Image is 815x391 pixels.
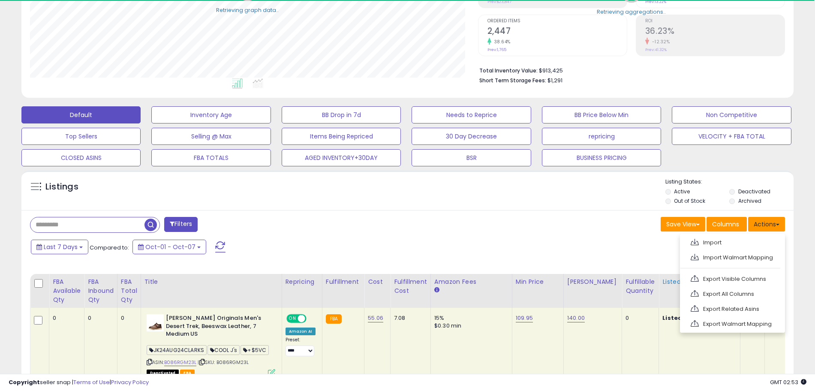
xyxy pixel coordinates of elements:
[164,217,198,232] button: Filters
[412,106,531,123] button: Needs to Reprice
[662,314,734,322] div: $140.00
[626,314,652,322] div: 0
[198,359,249,366] span: | SKU: B086RGM23L
[145,243,195,251] span: Oct-01 - Oct-07
[674,188,690,195] label: Active
[394,314,424,322] div: 7.08
[166,314,270,340] b: [PERSON_NAME] Originals Men's Desert Trek, Beeswax Leather, 7 Medium US
[9,378,40,386] strong: Copyright
[665,178,794,186] p: Listing States:
[662,314,701,322] b: Listed Price:
[412,128,531,145] button: 30 Day Decrease
[662,277,737,286] div: Listed Price
[121,314,134,322] div: 0
[434,277,508,286] div: Amazon Fees
[685,251,779,264] a: Import Walmart Mapping
[287,315,298,322] span: ON
[282,128,401,145] button: Items Being Repriced
[685,287,779,301] a: Export All Columns
[88,314,111,322] div: 0
[685,317,779,331] a: Export Walmart Mapping
[672,128,791,145] button: VELOCITY + FBA TOTAL
[434,286,439,294] small: Amazon Fees.
[305,315,319,322] span: OFF
[31,240,88,254] button: Last 7 Days
[738,188,770,195] label: Deactivated
[45,181,78,193] h5: Listings
[132,240,206,254] button: Oct-01 - Oct-07
[180,370,195,377] span: FBA
[286,328,316,335] div: Amazon AI
[21,128,141,145] button: Top Sellers
[44,243,78,251] span: Last 7 Days
[90,244,129,252] span: Compared to:
[208,345,240,355] span: COOL J's
[434,314,505,322] div: 15%
[147,314,275,376] div: ASIN:
[282,149,401,166] button: AGED INVENTORY+30DAY
[164,359,197,366] a: B086RGM23L
[567,277,618,286] div: [PERSON_NAME]
[21,106,141,123] button: Default
[661,217,705,232] button: Save View
[147,370,179,377] span: All listings that are unavailable for purchase on Amazon for any reason other than out-of-stock
[88,277,114,304] div: FBA inbound Qty
[241,345,269,355] span: +$5VC
[685,302,779,316] a: Export Related Asins
[53,314,78,322] div: 0
[282,106,401,123] button: BB Drop in 7d
[516,277,560,286] div: Min Price
[685,236,779,249] a: Import
[9,379,149,387] div: seller snap | |
[542,106,661,123] button: BB Price Below Min
[144,277,278,286] div: Title
[434,322,505,330] div: $0.30 min
[674,197,705,205] label: Out of Stock
[151,149,271,166] button: FBA TOTALS
[542,149,661,166] button: BUSINESS PRICING
[326,314,342,324] small: FBA
[412,149,531,166] button: BSR
[368,277,387,286] div: Cost
[626,277,655,295] div: Fulfillable Quantity
[286,337,316,356] div: Preset:
[326,277,361,286] div: Fulfillment
[748,217,785,232] button: Actions
[738,197,761,205] label: Archived
[121,277,137,304] div: FBA Total Qty
[368,314,383,322] a: 55.06
[685,272,779,286] a: Export Visible Columns
[707,217,747,232] button: Columns
[216,6,279,14] div: Retrieving graph data..
[286,277,319,286] div: Repricing
[542,128,661,145] button: repricing
[21,149,141,166] button: CLOSED ASINS
[516,314,533,322] a: 109.95
[147,314,164,331] img: 31cPHSQmCgL._SL40_.jpg
[597,8,666,15] div: Retrieving aggregations..
[712,220,739,229] span: Columns
[151,128,271,145] button: Selling @ Max
[394,277,427,295] div: Fulfillment Cost
[567,314,585,322] a: 140.00
[770,378,806,386] span: 2025-10-15 02:53 GMT
[111,378,149,386] a: Privacy Policy
[151,106,271,123] button: Inventory Age
[53,277,81,304] div: FBA Available Qty
[73,378,110,386] a: Terms of Use
[147,345,207,355] span: JK24AUG24CLARKS
[672,106,791,123] button: Non Competitive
